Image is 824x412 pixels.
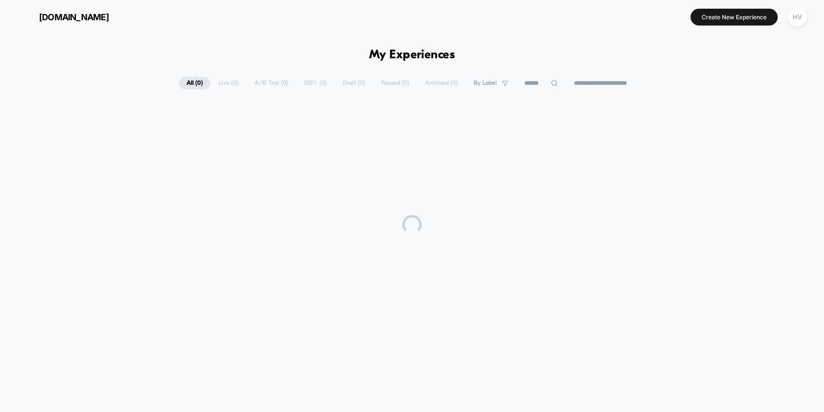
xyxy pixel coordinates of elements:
div: HV [788,8,807,27]
span: [DOMAIN_NAME] [39,12,109,22]
button: HV [785,7,810,27]
span: By Label [474,80,497,87]
button: Create New Experience [691,9,778,26]
button: [DOMAIN_NAME] [14,9,112,25]
span: All ( 0 ) [179,77,210,90]
h1: My Experiences [369,48,455,62]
